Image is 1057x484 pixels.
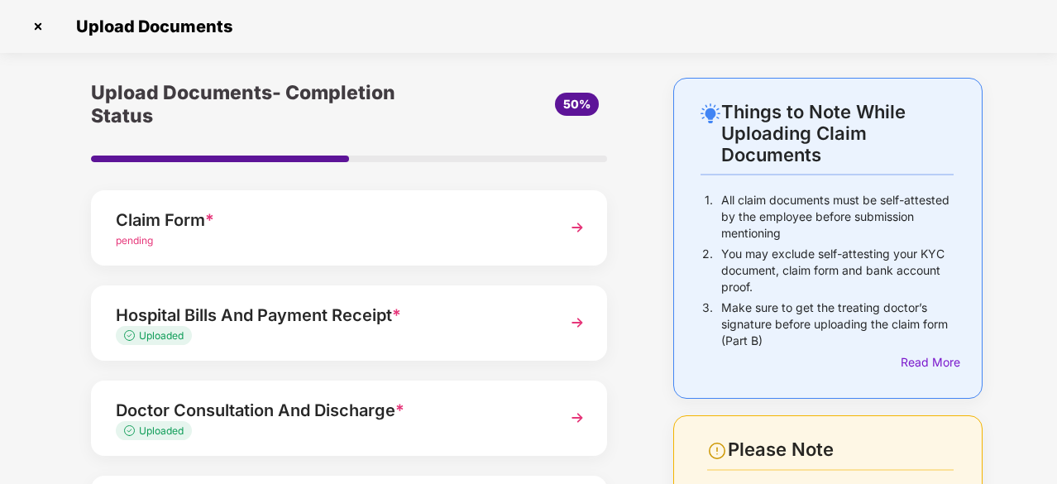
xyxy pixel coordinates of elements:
[124,330,139,341] img: svg+xml;base64,PHN2ZyB4bWxucz0iaHR0cDovL3d3dy53My5vcmcvMjAwMC9zdmciIHdpZHRoPSIxMy4zMzMiIGhlaWdodD...
[705,192,713,242] p: 1.
[702,246,713,295] p: 2.
[901,353,954,371] div: Read More
[116,302,543,328] div: Hospital Bills And Payment Receipt
[116,234,153,247] span: pending
[562,213,592,242] img: svg+xml;base64,PHN2ZyBpZD0iTmV4dCIgeG1sbnM9Imh0dHA6Ly93d3cudzMub3JnLzIwMDAvc3ZnIiB3aWR0aD0iMzYiIG...
[721,246,954,295] p: You may exclude self-attesting your KYC document, claim form and bank account proof.
[721,192,954,242] p: All claim documents must be self-attested by the employee before submission mentioning
[116,207,543,233] div: Claim Form
[139,329,184,342] span: Uploaded
[728,438,954,461] div: Please Note
[139,424,184,437] span: Uploaded
[562,403,592,433] img: svg+xml;base64,PHN2ZyBpZD0iTmV4dCIgeG1sbnM9Imh0dHA6Ly93d3cudzMub3JnLzIwMDAvc3ZnIiB3aWR0aD0iMzYiIG...
[25,13,51,40] img: svg+xml;base64,PHN2ZyBpZD0iQ3Jvc3MtMzJ4MzIiIHhtbG5zPSJodHRwOi8vd3d3LnczLm9yZy8yMDAwL3N2ZyIgd2lkdG...
[701,103,720,123] img: svg+xml;base64,PHN2ZyB4bWxucz0iaHR0cDovL3d3dy53My5vcmcvMjAwMC9zdmciIHdpZHRoPSIyNC4wOTMiIGhlaWdodD...
[702,300,713,349] p: 3.
[721,300,954,349] p: Make sure to get the treating doctor’s signature before uploading the claim form (Part B)
[563,97,591,111] span: 50%
[707,441,727,461] img: svg+xml;base64,PHN2ZyBpZD0iV2FybmluZ18tXzI0eDI0IiBkYXRhLW5hbWU9Ildhcm5pbmcgLSAyNHgyNCIgeG1sbnM9Im...
[562,308,592,338] img: svg+xml;base64,PHN2ZyBpZD0iTmV4dCIgeG1sbnM9Imh0dHA6Ly93d3cudzMub3JnLzIwMDAvc3ZnIiB3aWR0aD0iMzYiIG...
[124,425,139,436] img: svg+xml;base64,PHN2ZyB4bWxucz0iaHR0cDovL3d3dy53My5vcmcvMjAwMC9zdmciIHdpZHRoPSIxMy4zMzMiIGhlaWdodD...
[116,397,543,424] div: Doctor Consultation And Discharge
[721,101,954,165] div: Things to Note While Uploading Claim Documents
[91,78,435,131] div: Upload Documents- Completion Status
[60,17,241,36] span: Upload Documents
